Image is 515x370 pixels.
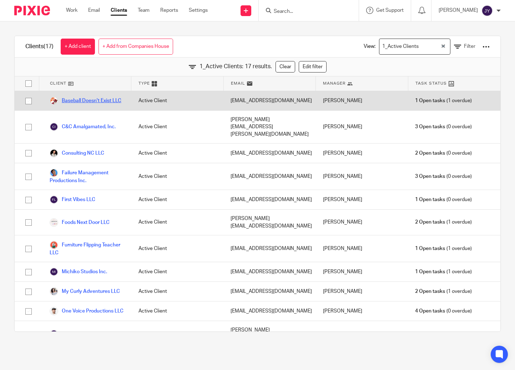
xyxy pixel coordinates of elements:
[415,288,445,295] span: 2 Open tasks
[25,43,54,50] h1: Clients
[316,111,408,143] div: [PERSON_NAME]
[50,96,121,105] a: Baseball Doesn't Exist LLC
[223,321,316,354] div: [PERSON_NAME][EMAIL_ADDRESS][PERSON_NAME][DOMAIN_NAME]
[415,288,471,295] span: (1 overdue)
[415,268,445,275] span: 1 Open tasks
[131,321,224,354] div: Active Client
[131,163,224,190] div: Active Client
[415,196,445,203] span: 1 Open tasks
[88,7,100,14] a: Email
[441,44,445,50] button: Clear Selected
[131,301,224,321] div: Active Client
[50,287,120,296] a: My Curly Adventures LLC
[223,111,316,143] div: [PERSON_NAME][EMAIL_ADDRESS][PERSON_NAME][DOMAIN_NAME]
[131,262,224,281] div: Active Client
[99,39,173,55] a: + Add from Companies House
[415,150,445,157] span: 2 Open tasks
[223,163,316,190] div: [EMAIL_ADDRESS][DOMAIN_NAME]
[415,80,447,86] span: Task Status
[138,80,150,86] span: Type
[415,196,471,203] span: (0 overdue)
[50,169,58,177] img: steven%20he.jpg
[50,149,104,157] a: Consulting NC LLC
[50,169,124,184] a: Failure Management Productions Inc.
[223,190,316,209] div: [EMAIL_ADDRESS][DOMAIN_NAME]
[160,7,178,14] a: Reports
[415,219,471,226] span: (1 overdue)
[111,7,127,14] a: Clients
[223,282,316,301] div: [EMAIL_ADDRESS][DOMAIN_NAME]
[415,307,471,315] span: (0 overdue)
[273,9,337,15] input: Search
[131,235,224,262] div: Active Client
[415,307,445,315] span: 4 Open tasks
[381,40,420,53] span: 1_Active Clients
[50,218,58,227] img: Foods%20Next%20Door.PNG
[131,111,224,143] div: Active Client
[415,97,471,104] span: (1 overdue)
[223,91,316,110] div: [EMAIL_ADDRESS][DOMAIN_NAME]
[316,321,408,354] div: [PERSON_NAME]
[50,241,124,256] a: Furniture Flipping Teacher LLC
[316,190,408,209] div: [PERSON_NAME]
[353,36,490,57] div: View:
[223,301,316,321] div: [EMAIL_ADDRESS][DOMAIN_NAME]
[50,307,123,315] a: One Voice Productions LLC
[131,282,224,301] div: Active Client
[50,287,58,296] img: jessica.png
[50,96,58,105] img: basebal.png
[415,123,445,130] span: 3 Open tasks
[379,39,450,55] div: Search for option
[50,80,66,86] span: Client
[50,267,107,276] a: Michiko Studios Inc.
[415,173,445,180] span: 3 Open tasks
[415,97,445,104] span: 1 Open tasks
[223,210,316,235] div: [PERSON_NAME][EMAIL_ADDRESS][DOMAIN_NAME]
[415,245,445,252] span: 1 Open tasks
[131,91,224,110] div: Active Client
[223,262,316,281] div: [EMAIL_ADDRESS][DOMAIN_NAME]
[316,91,408,110] div: [PERSON_NAME]
[323,80,345,86] span: Manager
[316,282,408,301] div: [PERSON_NAME]
[50,241,58,249] img: furniture.jpg
[415,123,471,130] span: (0 overdue)
[464,44,475,49] span: Filter
[415,173,471,180] span: (0 overdue)
[316,210,408,235] div: [PERSON_NAME]
[131,210,224,235] div: Active Client
[50,330,124,345] a: [PERSON_NAME] Productions Inc.
[50,267,58,276] img: svg%3E
[61,39,95,55] a: + Add client
[50,195,95,204] a: First Vibes LLC
[189,7,208,14] a: Settings
[421,40,440,53] input: Search for option
[223,144,316,163] div: [EMAIL_ADDRESS][DOMAIN_NAME]
[14,6,50,15] img: Pixie
[415,219,445,226] span: 2 Open tasks
[415,268,471,275] span: (1 overdue)
[316,163,408,190] div: [PERSON_NAME]
[44,44,54,49] span: (17)
[439,7,478,14] p: [PERSON_NAME]
[66,7,77,14] a: Work
[316,262,408,281] div: [PERSON_NAME]
[50,330,58,338] img: svg%3E
[231,80,245,86] span: Email
[50,149,58,157] img: joaquin.png
[316,144,408,163] div: [PERSON_NAME]
[316,235,408,262] div: [PERSON_NAME]
[22,77,35,90] input: Select all
[50,122,116,131] a: C&C Amalgamated, Inc.
[138,7,150,14] a: Team
[131,144,224,163] div: Active Client
[50,218,110,227] a: Foods Next Door LLC
[376,8,404,13] span: Get Support
[276,61,295,72] a: Clear
[223,235,316,262] div: [EMAIL_ADDRESS][DOMAIN_NAME]
[481,5,493,16] img: svg%3E
[415,245,471,252] span: (1 overdue)
[415,150,471,157] span: (0 overdue)
[50,307,58,315] img: peter%20hollens.jpg
[50,122,58,131] img: svg%3E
